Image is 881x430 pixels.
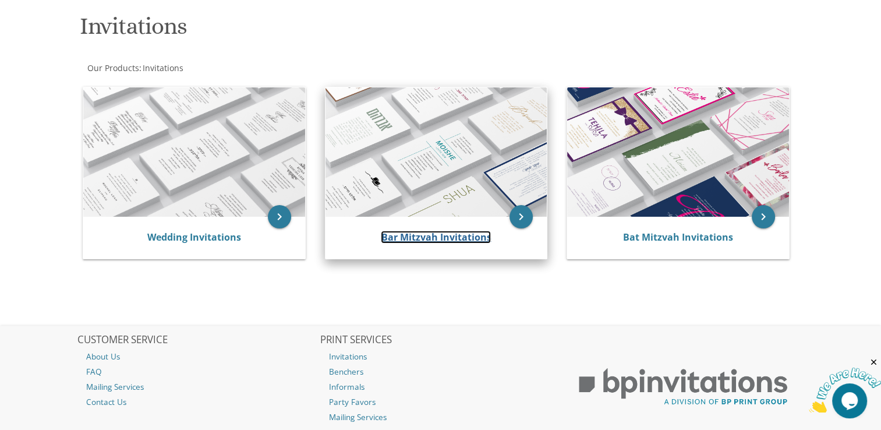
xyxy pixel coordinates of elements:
h2: CUSTOMER SERVICE [77,334,319,346]
img: Bat Mitzvah Invitations [567,87,789,217]
h2: PRINT SERVICES [320,334,561,346]
a: Contact Us [77,394,319,410]
a: Invitations [320,349,561,364]
a: Party Favors [320,394,561,410]
a: keyboard_arrow_right [752,205,775,228]
a: About Us [77,349,319,364]
img: Wedding Invitations [83,87,305,217]
iframe: chat widget [809,357,881,413]
h1: Invitations [80,13,555,48]
div: : [77,62,441,74]
img: BP Print Group [562,358,804,416]
a: Invitations [141,62,183,73]
a: Mailing Services [320,410,561,425]
a: keyboard_arrow_right [510,205,533,228]
a: Our Products [86,62,139,73]
a: FAQ [77,364,319,379]
a: keyboard_arrow_right [268,205,291,228]
a: Bat Mitzvah Invitations [623,231,733,244]
a: Benchers [320,364,561,379]
a: Bar Mitzvah Invitations [381,231,491,244]
a: Informals [320,379,561,394]
img: Bar Mitzvah Invitations [325,87,547,217]
span: Invitations [143,62,183,73]
a: Mailing Services [77,379,319,394]
a: Wedding Invitations [147,231,241,244]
